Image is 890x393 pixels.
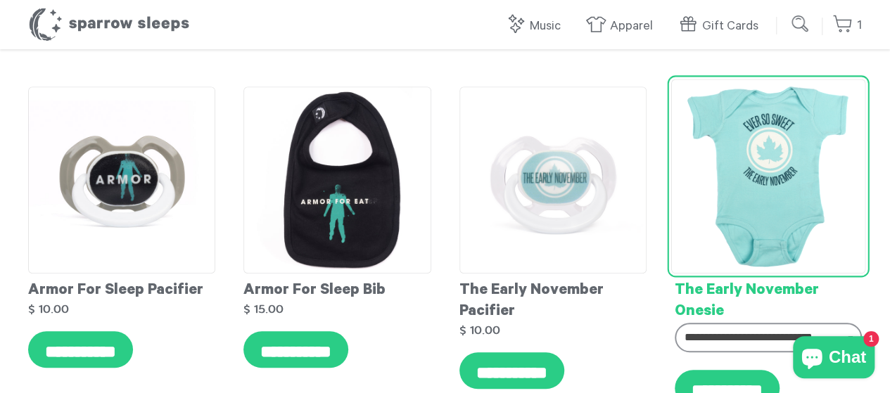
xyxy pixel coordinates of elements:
[28,86,215,273] img: ArmorForSleep-Pacifier_grande.jpg
[585,11,660,41] a: Apparel
[789,336,879,382] inbox-online-store-chat: Shopify online store chat
[459,324,500,336] strong: $ 10.00
[670,79,865,273] img: TEN-onesie_grande.png
[459,273,647,323] div: The Early November Pacifier
[832,11,862,41] a: 1
[243,273,431,302] div: Armor For Sleep Bib
[678,11,765,41] a: Gift Cards
[243,86,431,273] img: ArmorForSleep-Bib_grande.jpg
[28,7,190,42] h1: Sparrow Sleeps
[787,10,815,38] input: Submit
[459,86,647,273] img: TEN-pacifier_grande.png
[28,273,215,302] div: Armor For Sleep Pacifier
[243,303,284,315] strong: $ 15.00
[505,11,568,41] a: Music
[28,303,69,315] strong: $ 10.00
[675,273,862,323] div: The Early November Onesie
